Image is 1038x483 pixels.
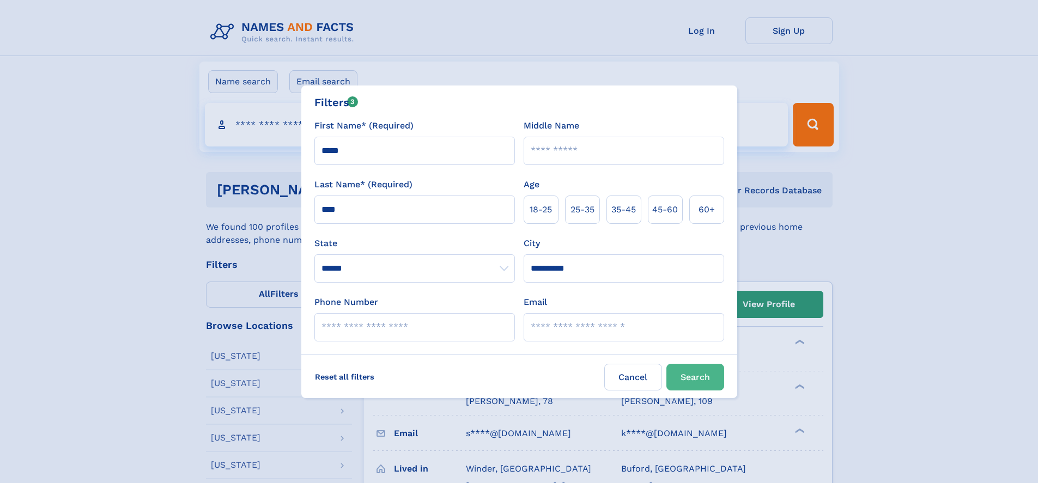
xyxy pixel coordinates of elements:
label: Middle Name [524,119,579,132]
label: State [314,237,515,250]
label: Last Name* (Required) [314,178,412,191]
label: Email [524,296,547,309]
span: 18‑25 [530,203,552,216]
span: 25‑35 [570,203,594,216]
label: Phone Number [314,296,378,309]
label: Cancel [604,364,662,390]
button: Search [666,364,724,390]
div: Filters [314,94,359,111]
label: Age [524,178,539,191]
span: 60+ [699,203,715,216]
label: City [524,237,540,250]
span: 45‑60 [652,203,678,216]
label: First Name* (Required) [314,119,414,132]
span: 35‑45 [611,203,636,216]
label: Reset all filters [308,364,381,390]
